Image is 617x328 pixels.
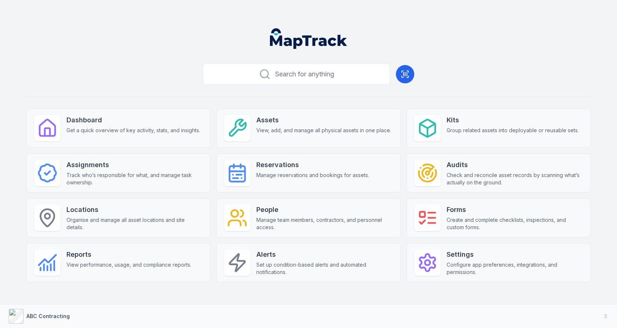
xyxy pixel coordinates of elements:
[256,216,393,231] span: Manage team members, contractors, and personnel access.
[66,261,191,268] span: View performance, usage, and compliance reports.
[256,115,391,125] strong: Assets
[26,154,210,192] a: AssignmentsTrack who’s responsible for what, and manage task ownership.
[26,109,210,148] a: DashboardGet a quick overview of key activity, stats, and insights.
[203,64,390,85] button: Search for anything
[66,160,203,170] strong: Assignments
[447,249,583,260] strong: Settings
[66,127,200,134] span: Get a quick overview of key activity, stats, and insights.
[407,243,591,282] a: SettingsConfigure app preferences, integrations, and permissions.
[66,205,203,215] strong: Locations
[447,261,583,276] span: Configure app preferences, integrations, and permissions.
[26,243,210,282] a: ReportsView performance, usage, and compliance reports.
[256,249,393,260] strong: Alerts
[407,154,591,192] a: AuditsCheck and reconcile asset records by scanning what’s actually on the ground.
[66,172,203,186] span: Track who’s responsible for what, and manage task ownership.
[256,205,393,215] strong: People
[66,115,200,125] strong: Dashboard
[447,160,583,170] strong: Audits
[447,205,583,215] strong: Forms
[447,216,583,231] span: Create and complete checklists, inspections, and custom forms.
[216,198,400,237] a: PeopleManage team members, contractors, and personnel access.
[66,216,203,231] span: Organise and manage all asset locations and site details.
[447,127,579,134] span: Group related assets into deployable or reusable sets.
[447,115,579,125] strong: Kits
[256,160,369,170] strong: Reservations
[256,172,369,179] span: Manage reservations and bookings for assets.
[447,172,583,186] span: Check and reconcile asset records by scanning what’s actually on the ground.
[216,109,400,148] a: AssetsView, add, and manage all physical assets in one place.
[26,198,210,237] a: LocationsOrganise and manage all asset locations and site details.
[216,243,400,282] a: AlertsSet up condition-based alerts and automated notifications.
[256,261,393,276] span: Set up condition-based alerts and automated notifications.
[256,127,391,134] span: View, add, and manage all physical assets in one place.
[407,198,591,237] a: FormsCreate and complete checklists, inspections, and custom forms.
[216,154,400,192] a: ReservationsManage reservations and bookings for assets.
[275,69,334,79] span: Search for anything
[407,109,591,148] a: KitsGroup related assets into deployable or reusable sets.
[258,28,359,49] nav: Global
[26,313,70,319] strong: ABC Contracting
[66,249,191,260] strong: Reports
